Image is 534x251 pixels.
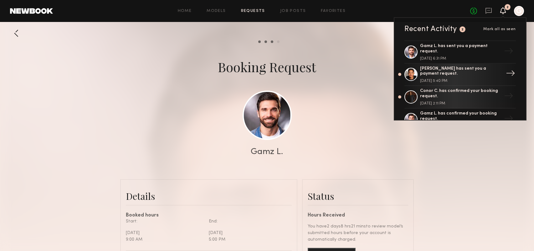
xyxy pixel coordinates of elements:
div: [DATE] [209,230,287,236]
a: Gamz L. has sent you a payment request.[DATE] 6:31 PM→ [404,40,516,64]
a: Favorites [321,9,346,13]
div: 9:00 AM [126,236,204,243]
div: 2 [461,28,464,31]
a: Home [178,9,192,13]
div: 5:00 PM [209,236,287,243]
div: Details [126,190,292,202]
div: [DATE] 6:31 PM [420,57,501,61]
a: Models [207,9,226,13]
div: Hours Received [308,213,408,218]
div: → [503,66,518,83]
div: Recent Activity [404,25,457,33]
div: 2 [506,6,509,9]
div: Booking Request [218,58,316,76]
a: Conor C. has confirmed your booking request.[DATE] 2:11 PM→ [404,86,516,109]
a: G [514,6,524,16]
div: → [501,111,516,128]
div: Conor C. has confirmed your booking request. [420,88,501,99]
div: → [501,89,516,105]
span: Mark all as seen [483,27,516,31]
div: Booked hours [126,213,292,218]
div: Start: [126,218,204,225]
a: Requests [241,9,265,13]
div: Gamz L. [251,147,283,156]
div: [PERSON_NAME] has sent you a payment request. [420,66,501,77]
div: You have 2 days 8 hrs 21 mins to review model’s submitted hours before your account is automatica... [308,223,408,243]
div: End: [209,218,287,225]
div: Gamz L. has sent you a payment request. [420,44,501,54]
a: Job Posts [280,9,306,13]
div: [DATE] 2:11 PM [420,102,501,105]
a: Gamz L. has confirmed your booking request.→ [404,109,516,131]
div: [DATE] 5:40 PM [420,79,501,83]
div: → [501,44,516,60]
div: Gamz L. has confirmed your booking request. [420,111,501,122]
div: [DATE] [126,230,204,236]
a: [PERSON_NAME] has sent you a payment request.[DATE] 5:40 PM→ [404,64,516,86]
div: Status [308,190,408,202]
